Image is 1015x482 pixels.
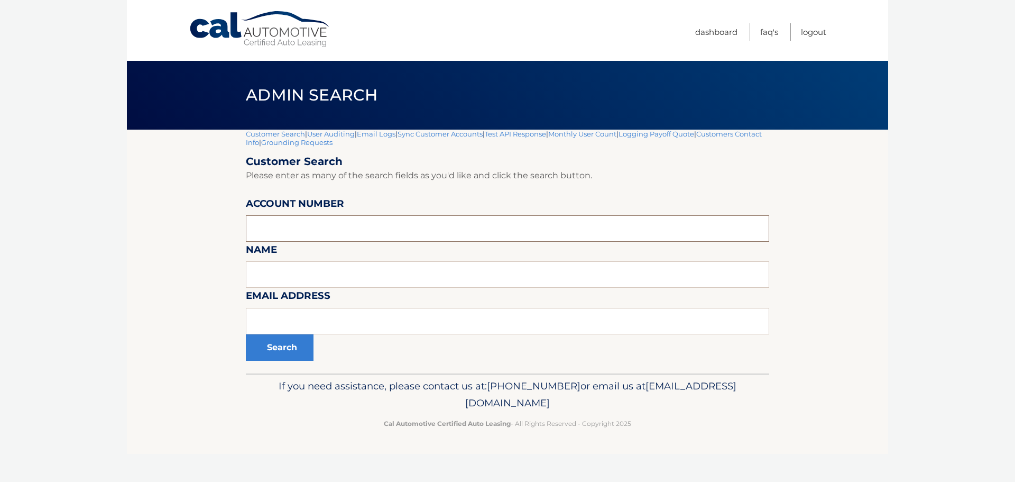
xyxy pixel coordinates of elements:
[760,23,778,41] a: FAQ's
[398,130,483,138] a: Sync Customer Accounts
[246,155,769,168] h2: Customer Search
[695,23,737,41] a: Dashboard
[246,288,330,307] label: Email Address
[246,168,769,183] p: Please enter as many of the search fields as you'd like and click the search button.
[246,242,277,261] label: Name
[261,138,333,147] a: Grounding Requests
[246,130,762,147] a: Customers Contact Info
[246,334,313,361] button: Search
[548,130,616,138] a: Monthly User Count
[253,378,762,412] p: If you need assistance, please contact us at: or email us at
[307,130,355,138] a: User Auditing
[487,380,580,392] span: [PHONE_NUMBER]
[253,418,762,429] p: - All Rights Reserved - Copyright 2025
[801,23,826,41] a: Logout
[246,85,377,105] span: Admin Search
[246,130,769,374] div: | | | | | | | |
[485,130,546,138] a: Test API Response
[619,130,694,138] a: Logging Payoff Quote
[384,420,511,428] strong: Cal Automotive Certified Auto Leasing
[246,130,305,138] a: Customer Search
[189,11,331,48] a: Cal Automotive
[246,196,344,215] label: Account Number
[357,130,395,138] a: Email Logs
